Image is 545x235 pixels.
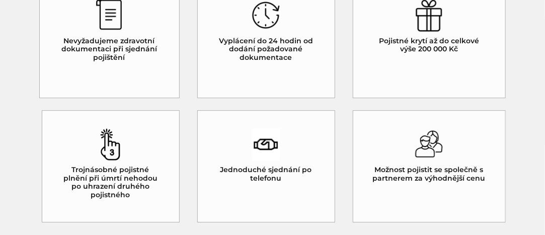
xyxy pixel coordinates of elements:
h5: Nevyžadujeme zdravotní dokumentaci při sjednání pojištění [57,37,162,62]
h5: Vyplácení do 24 hodin od dodání požadované dokumentace [215,37,317,62]
img: ikona zamilovaného páru [415,128,443,161]
h5: Jednoduché sjednání po telefonu [215,166,317,183]
h5: Možnost pojistit se společně s partnerem za výhodnější cenu [371,166,488,183]
img: ikona čísla 3 na dvoustránce [97,128,124,161]
h5: Trojnásobné pojistné plnění při úmrtí nehodou po uhrazení druhého pojistného [60,166,162,199]
h5: Pojistné krytí až do celkové výše 200 000 Kč [371,37,488,54]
